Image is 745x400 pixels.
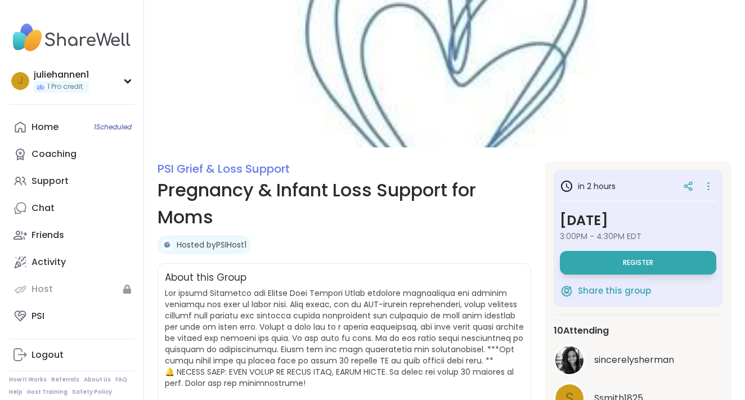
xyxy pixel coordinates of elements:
img: sincerelysherman [555,346,584,374]
a: How It Works [9,376,47,384]
span: Share this group [578,285,651,298]
a: Home1Scheduled [9,114,134,141]
span: 10 Attending [554,324,609,338]
div: Logout [32,349,64,361]
a: PSI [9,303,134,330]
h2: About this Group [165,271,246,285]
a: Host Training [27,388,68,396]
a: About Us [84,376,111,384]
a: Friends [9,222,134,249]
button: Share this group [560,279,651,303]
div: Chat [32,202,55,214]
button: Register [560,251,716,275]
div: Activity [32,256,66,268]
img: ShareWell Nav Logo [9,18,134,57]
div: Home [32,121,59,133]
a: Safety Policy [72,388,112,396]
a: Chat [9,195,134,222]
div: Friends [32,229,64,241]
img: ShareWell Logomark [560,284,573,298]
h1: Pregnancy & Infant Loss Support for Moms [158,177,531,231]
div: Support [32,175,69,187]
a: Activity [9,249,134,276]
span: sincerelysherman [594,353,674,367]
a: Referrals [51,376,79,384]
a: PSI Grief & Loss Support [158,161,290,177]
a: Help [9,388,23,396]
img: PSIHost1 [161,239,173,250]
a: FAQ [115,376,127,384]
span: 3:00PM - 4:30PM EDT [560,231,716,242]
a: Logout [9,341,134,368]
div: juliehannen1 [34,69,89,81]
a: Coaching [9,141,134,168]
div: Coaching [32,148,77,160]
a: Support [9,168,134,195]
a: sincerelyshermansincerelysherman [554,344,722,376]
div: Host [32,283,53,295]
a: Host [9,276,134,303]
h3: in 2 hours [560,179,616,193]
h3: [DATE] [560,210,716,231]
div: PSI [32,310,44,322]
span: 1 Pro credit [47,82,83,92]
span: j [18,74,23,88]
span: 1 Scheduled [94,123,132,132]
a: Hosted byPSIHost1 [177,239,246,250]
span: Register [623,258,653,267]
